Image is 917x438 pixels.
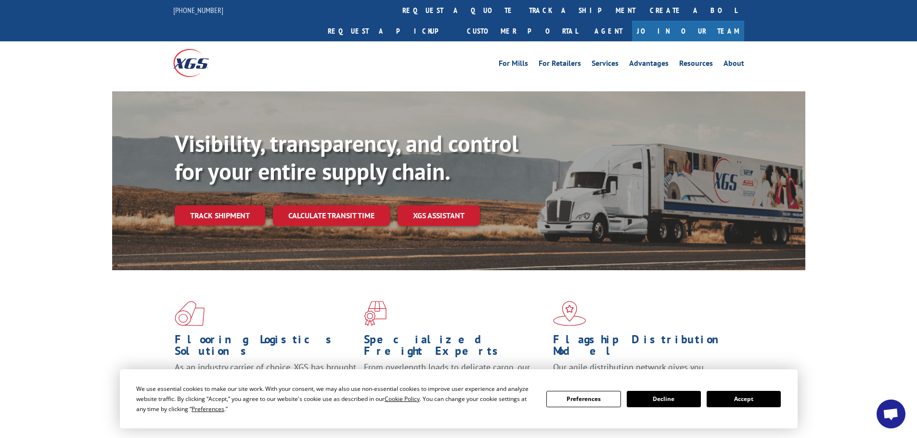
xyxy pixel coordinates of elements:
[192,405,224,413] span: Preferences
[539,60,581,70] a: For Retailers
[175,205,265,225] a: Track shipment
[173,5,223,15] a: [PHONE_NUMBER]
[632,21,744,41] a: Join Our Team
[546,391,620,407] button: Preferences
[398,205,480,226] a: XGS ASSISTANT
[364,362,546,404] p: From overlength loads to delicate cargo, our experienced staff knows the best way to move your fr...
[679,60,713,70] a: Resources
[585,21,632,41] a: Agent
[120,369,798,428] div: Cookie Consent Prompt
[553,362,730,384] span: Our agile distribution network gives you nationwide inventory management on demand.
[499,60,528,70] a: For Mills
[385,395,420,403] span: Cookie Policy
[175,301,205,326] img: xgs-icon-total-supply-chain-intelligence-red
[364,301,387,326] img: xgs-icon-focused-on-flooring-red
[175,334,357,362] h1: Flooring Logistics Solutions
[321,21,460,41] a: Request a pickup
[877,400,905,428] div: Open chat
[627,391,701,407] button: Decline
[364,334,546,362] h1: Specialized Freight Experts
[723,60,744,70] a: About
[273,205,390,226] a: Calculate transit time
[175,362,356,396] span: As an industry carrier of choice, XGS has brought innovation and dedication to flooring logistics...
[592,60,619,70] a: Services
[553,334,735,362] h1: Flagship Distribution Model
[175,128,518,186] b: Visibility, transparency, and control for your entire supply chain.
[460,21,585,41] a: Customer Portal
[707,391,781,407] button: Accept
[629,60,669,70] a: Advantages
[553,301,586,326] img: xgs-icon-flagship-distribution-model-red
[136,384,535,414] div: We use essential cookies to make our site work. With your consent, we may also use non-essential ...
